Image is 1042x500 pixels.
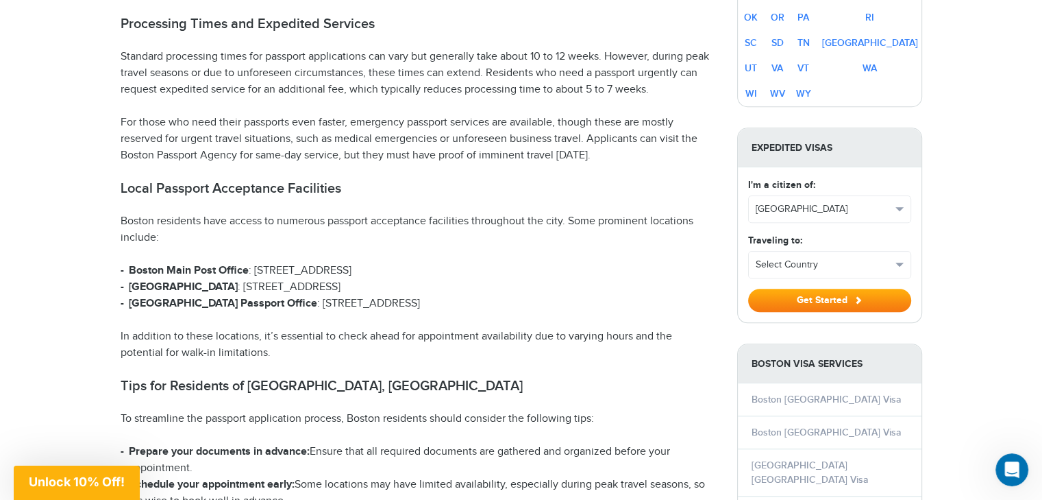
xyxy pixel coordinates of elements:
h2: Local Passport Acceptance Facilities [121,180,717,197]
a: WV [770,88,785,99]
label: Traveling to: [748,233,802,248]
a: [GEOGRAPHIC_DATA] [822,37,918,49]
p: Standard processing times for passport applications can vary but generally take about 10 to 12 we... [121,49,717,98]
label: I'm a citizen of: [748,178,815,192]
a: Boston [GEOGRAPHIC_DATA] Visa [752,394,902,405]
div: Unlock 10% Off! [14,466,140,500]
a: VA [771,62,783,74]
p: For those who need their passports even faster, emergency passport services are available, though... [121,115,717,164]
a: WA [863,62,877,74]
a: PA [797,12,809,23]
li: Ensure that all required documents are gathered and organized before your appointment. [121,444,717,477]
a: VT [797,62,809,74]
li: : [STREET_ADDRESS] [121,296,717,312]
a: OR [771,12,784,23]
a: UT [745,62,757,74]
a: SC [745,37,757,49]
strong: [GEOGRAPHIC_DATA] Passport Office [129,297,317,310]
button: Select Country [749,252,910,278]
strong: Boston Main Post Office [129,264,249,277]
a: TN [797,37,810,49]
button: Get Started [748,289,911,312]
strong: Expedited Visas [738,128,921,167]
a: SD [771,37,784,49]
span: Unlock 10% Off! [29,475,125,489]
iframe: Intercom live chat [995,453,1028,486]
span: [GEOGRAPHIC_DATA] [756,202,891,216]
a: OK [744,12,758,23]
a: RI [865,12,874,23]
strong: Schedule your appointment early: [129,478,295,491]
li: : [STREET_ADDRESS] [121,279,717,296]
p: To streamline the passport application process, Boston residents should consider the following tips: [121,411,717,427]
strong: Prepare your documents in advance: [129,445,310,458]
strong: [GEOGRAPHIC_DATA] [129,281,238,294]
li: : [STREET_ADDRESS] [121,263,717,279]
h2: Processing Times and Expedited Services [121,16,717,32]
a: WY [796,88,811,99]
a: WI [745,88,757,99]
button: [GEOGRAPHIC_DATA] [749,196,910,222]
span: Select Country [756,258,891,272]
strong: Boston Visa Services [738,344,921,383]
a: [GEOGRAPHIC_DATA] [GEOGRAPHIC_DATA] Visa [752,460,869,486]
p: In addition to these locations, it’s essential to check ahead for appointment availability due to... [121,329,717,361]
p: Boston residents have access to numerous passport acceptance facilities throughout the city. Some... [121,213,717,246]
h2: Tips for Residents of [GEOGRAPHIC_DATA], [GEOGRAPHIC_DATA] [121,378,717,394]
a: Boston [GEOGRAPHIC_DATA] Visa [752,427,902,438]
